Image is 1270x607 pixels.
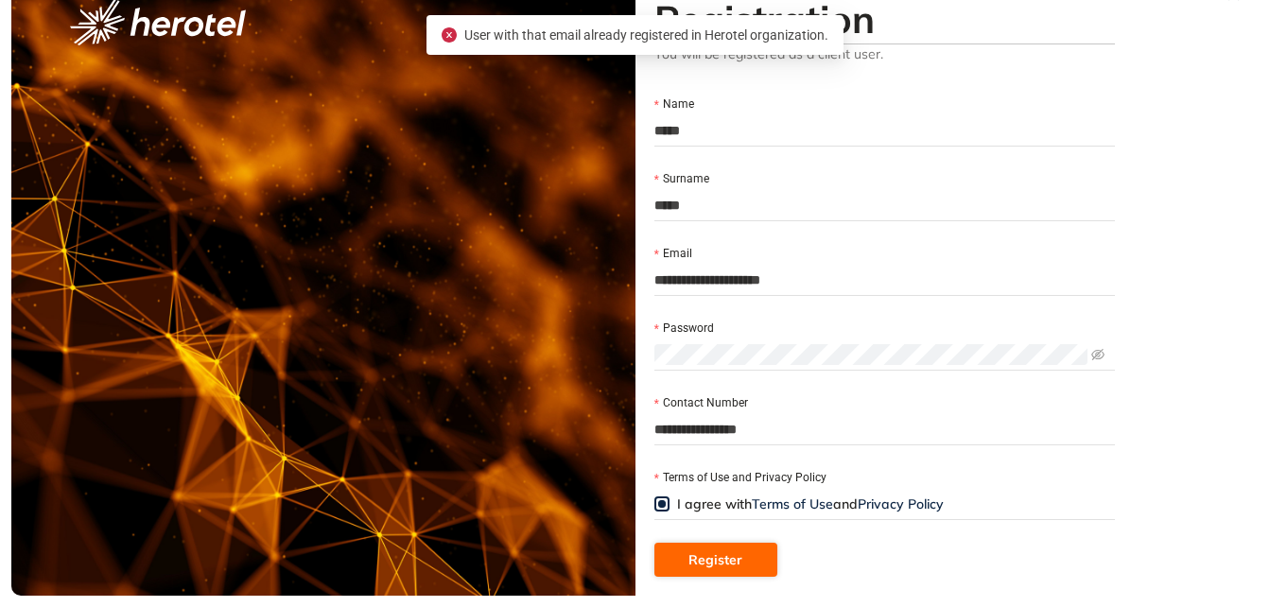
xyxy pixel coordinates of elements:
[654,320,714,338] label: Password
[677,495,944,512] span: I agree with and
[654,266,1116,294] input: Email
[464,27,828,43] span: User with that email already registered in Herotel organization.
[654,245,692,263] label: Email
[752,495,833,512] a: Terms of Use
[1091,348,1105,361] span: eye-invisible
[654,116,1116,145] input: Name
[654,415,1116,443] input: Contact Number
[442,27,457,43] span: close-circle
[654,543,777,577] button: Register
[688,549,742,570] span: Register
[654,170,709,188] label: Surname
[654,44,1116,62] span: You will be registered as a client user.
[654,469,826,487] label: Terms of Use and Privacy Policy
[654,344,1088,365] input: Password
[654,394,748,412] label: Contact Number
[654,191,1116,219] input: Surname
[654,95,694,113] label: Name
[858,495,944,512] a: Privacy Policy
